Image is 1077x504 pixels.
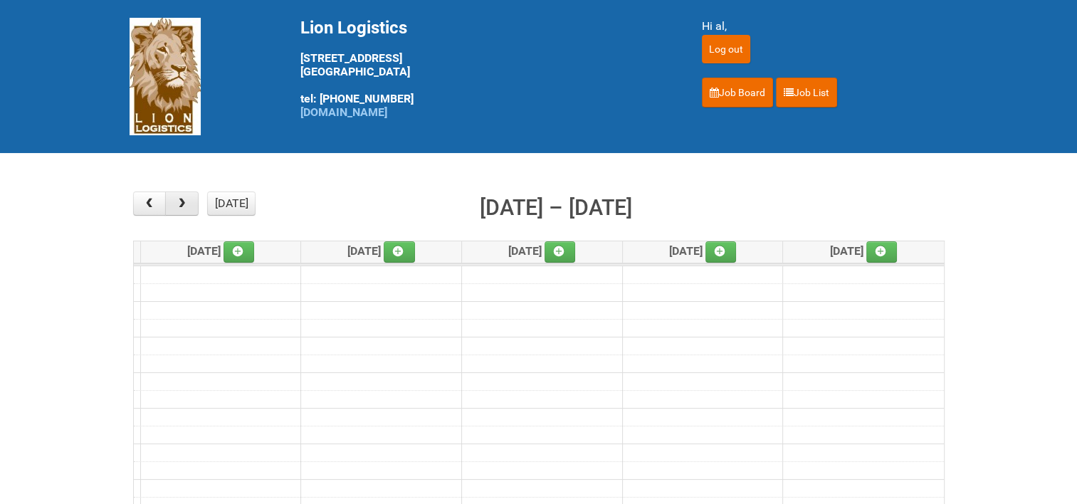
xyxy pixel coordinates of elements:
[508,244,576,258] span: [DATE]
[130,69,201,83] a: Lion Logistics
[480,191,632,224] h2: [DATE] – [DATE]
[866,241,898,263] a: Add an event
[300,105,387,119] a: [DOMAIN_NAME]
[705,241,737,263] a: Add an event
[300,18,666,119] div: [STREET_ADDRESS] [GEOGRAPHIC_DATA] tel: [PHONE_NUMBER]
[702,35,750,63] input: Log out
[545,241,576,263] a: Add an event
[776,78,837,107] a: Job List
[702,18,948,35] div: Hi al,
[347,244,415,258] span: [DATE]
[130,18,201,135] img: Lion Logistics
[300,18,407,38] span: Lion Logistics
[207,191,256,216] button: [DATE]
[384,241,415,263] a: Add an event
[702,78,773,107] a: Job Board
[187,244,255,258] span: [DATE]
[224,241,255,263] a: Add an event
[830,244,898,258] span: [DATE]
[669,244,737,258] span: [DATE]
